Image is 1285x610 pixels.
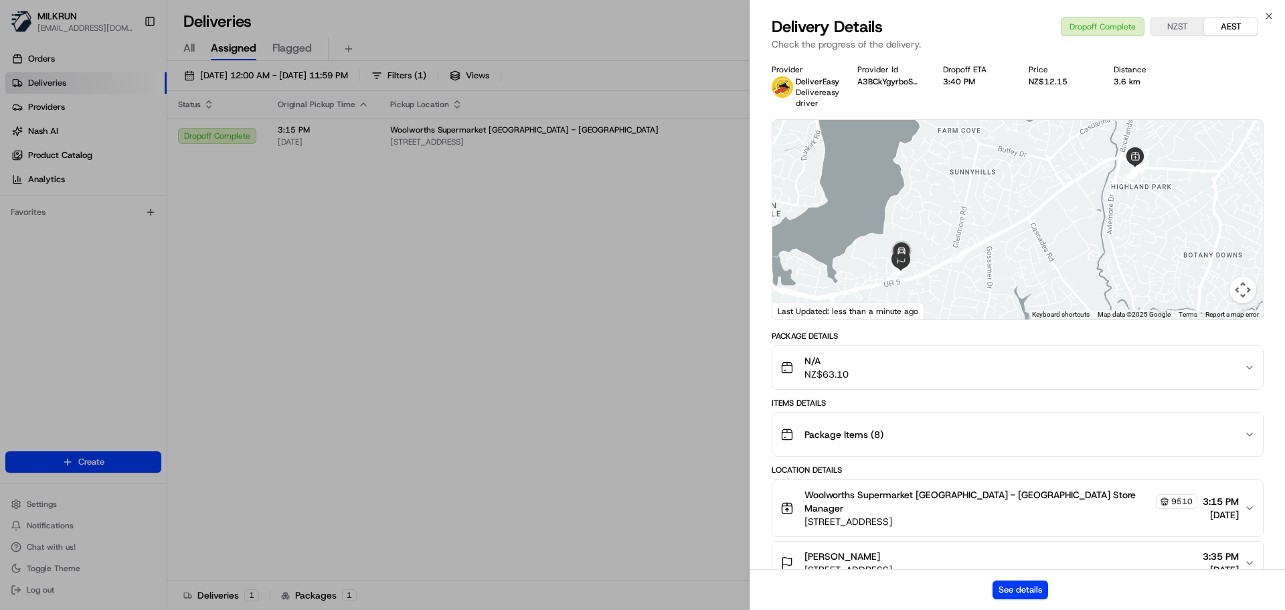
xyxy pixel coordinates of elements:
div: 8 [1126,164,1140,179]
div: NZ$12.15 [1029,76,1093,87]
button: Package Items (8) [772,413,1263,456]
button: [PERSON_NAME][STREET_ADDRESS]3:35 PM[DATE] [772,542,1263,585]
div: 6 [1124,163,1139,177]
a: Terms [1179,311,1197,318]
span: Woolworths Supermarket [GEOGRAPHIC_DATA] - [GEOGRAPHIC_DATA] Store Manager [804,488,1153,515]
div: 1 [1127,309,1142,323]
span: [STREET_ADDRESS] [804,515,1197,528]
span: 3:35 PM [1203,550,1239,563]
div: Price [1029,64,1093,75]
span: 3:15 PM [1203,495,1239,508]
span: 9510 [1171,496,1193,507]
div: Package Details [772,331,1264,341]
span: [DATE] [1203,563,1239,577]
span: NZ$63.10 [804,368,849,381]
button: Keyboard shortcuts [1032,310,1090,319]
div: Last Updated: less than a minute ago [772,303,924,319]
img: Google [776,302,820,319]
a: Open this area in Google Maps (opens a new window) [776,302,820,319]
span: [STREET_ADDRESS] [804,563,892,577]
p: Check the progress of the delivery. [772,37,1264,51]
img: delivereasy_logo.png [772,76,793,98]
div: 3.6 km [1114,76,1178,87]
div: 9 [952,248,967,262]
button: N/ANZ$63.10 [772,346,1263,389]
span: [PERSON_NAME] [804,550,880,563]
div: 3:40 PM [943,76,1007,87]
span: Package Items ( 8 ) [804,428,883,441]
div: 7 [1126,165,1141,179]
button: A3BCkYgyrboSmCMaqPPHEg [857,76,922,87]
button: AEST [1204,18,1258,35]
button: Woolworths Supermarket [GEOGRAPHIC_DATA] - [GEOGRAPHIC_DATA] Store Manager9510[STREET_ADDRESS]3:1... [772,480,1263,536]
div: 2 [1134,160,1149,175]
span: [DATE] [1203,508,1239,522]
a: Report a map error [1205,311,1259,318]
button: Map camera controls [1229,277,1256,303]
span: DeliverEasy [796,76,839,87]
span: Delivereasy driver [796,87,839,108]
div: Provider [772,64,836,75]
span: N/A [804,354,849,368]
button: NZST [1150,18,1204,35]
div: 10 [887,265,902,280]
div: Items Details [772,398,1264,408]
div: Provider Id [857,64,922,75]
div: Location Details [772,465,1264,475]
span: Map data ©2025 Google [1098,311,1171,318]
span: Delivery Details [772,16,883,37]
div: Dropoff ETA [943,64,1007,75]
button: See details [993,581,1048,599]
div: Distance [1114,64,1178,75]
